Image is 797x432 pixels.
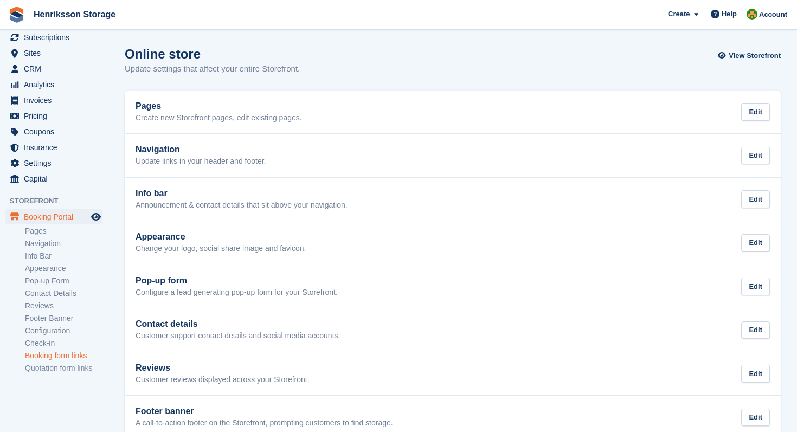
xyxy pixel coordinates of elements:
a: Pop-up Form [25,276,102,286]
p: Update links in your header and footer. [136,157,266,166]
div: Edit [741,278,770,295]
span: Storefront [10,196,108,207]
h1: Online store [125,47,300,61]
span: Help [722,9,737,20]
a: menu [5,46,102,61]
div: Edit [741,234,770,252]
span: Coupons [24,124,89,139]
a: Quotation form links [25,363,102,373]
a: Check-in [25,338,102,349]
span: Invoices [24,93,89,108]
p: Change your logo, social share image and favicon. [136,244,306,254]
a: menu [5,124,102,139]
span: View Storefront [729,50,781,61]
a: Pages [25,226,102,236]
a: View Storefront [721,47,781,65]
a: menu [5,209,102,224]
p: Customer support contact details and social media accounts. [136,331,340,341]
h2: Contact details [136,319,340,329]
div: Edit [741,409,770,427]
a: Footer Banner [25,313,102,324]
span: Settings [24,156,89,171]
a: Booking form links [25,351,102,361]
a: Configuration [25,326,102,336]
h2: Footer banner [136,407,393,416]
a: Preview store [89,210,102,223]
div: Edit [741,190,770,208]
div: Edit [741,365,770,383]
a: Henriksson Storage [29,5,120,23]
a: menu [5,93,102,108]
a: Contact Details [25,288,102,299]
span: Insurance [24,140,89,155]
div: Edit [741,103,770,121]
span: Pricing [24,108,89,124]
a: menu [5,156,102,171]
a: menu [5,77,102,92]
a: Appearance [25,263,102,274]
div: Edit [741,147,770,165]
a: Info Bar [25,251,102,261]
div: Edit [741,321,770,339]
a: Navigation Update links in your header and footer. Edit [125,134,781,177]
img: Mikael Holmström [747,9,757,20]
span: Sites [24,46,89,61]
span: Capital [24,171,89,186]
span: CRM [24,61,89,76]
img: stora-icon-8386f47178a22dfd0bd8f6a31ec36ba5ce8667c1dd55bd0f319d3a0aa187defe.svg [9,7,25,23]
a: Pop-up form Configure a lead generating pop-up form for your Storefront. Edit [125,265,781,308]
a: Navigation [25,238,102,249]
p: Customer reviews displayed across your Storefront. [136,375,310,385]
h2: Reviews [136,363,310,373]
span: Create [668,9,690,20]
a: Info bar Announcement & contact details that sit above your navigation. Edit [125,178,781,221]
h2: Info bar [136,189,348,198]
span: Account [759,9,787,20]
p: Announcement & contact details that sit above your navigation. [136,201,348,210]
a: Appearance Change your logo, social share image and favicon. Edit [125,221,781,265]
h2: Pop-up form [136,276,338,286]
p: A call-to-action footer on the Storefront, prompting customers to find storage. [136,418,393,428]
a: menu [5,140,102,155]
a: menu [5,30,102,45]
a: Contact details Customer support contact details and social media accounts. Edit [125,308,781,352]
a: Reviews [25,301,102,311]
a: Reviews Customer reviews displayed across your Storefront. Edit [125,352,781,396]
p: Update settings that affect your entire Storefront. [125,63,300,75]
p: Create new Storefront pages, edit existing pages. [136,113,302,123]
p: Configure a lead generating pop-up form for your Storefront. [136,288,338,298]
h2: Navigation [136,145,266,154]
a: menu [5,108,102,124]
a: menu [5,171,102,186]
h2: Appearance [136,232,306,242]
span: Subscriptions [24,30,89,45]
span: Booking Portal [24,209,89,224]
span: Analytics [24,77,89,92]
h2: Pages [136,101,302,111]
a: menu [5,61,102,76]
a: Pages Create new Storefront pages, edit existing pages. Edit [125,91,781,134]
